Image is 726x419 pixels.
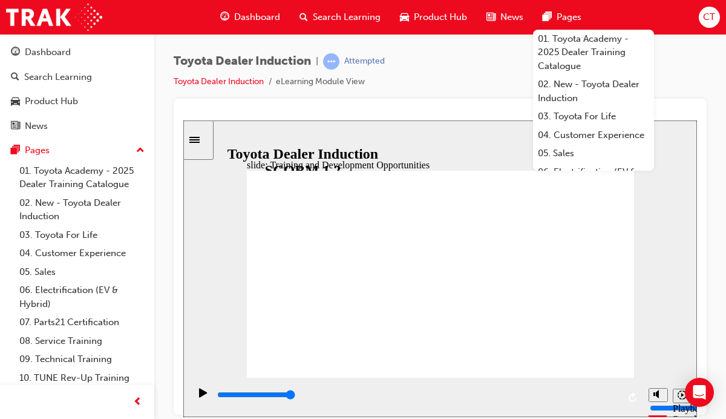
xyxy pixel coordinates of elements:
[465,268,485,282] button: Mute (Ctrl+Alt+M)
[11,121,20,132] span: news-icon
[15,162,149,194] a: 01. Toyota Academy - 2025 Dealer Training Catalogue
[6,267,27,288] button: Play (Ctrl+Alt+P)
[557,10,581,24] span: Pages
[34,269,112,279] input: slide progress
[5,139,149,162] button: Pages
[25,144,50,157] div: Pages
[344,56,385,67] div: Attempted
[533,30,654,76] a: 01. Toyota Academy - 2025 Dealer Training Catalogue
[543,10,552,25] span: pages-icon
[500,10,523,24] span: News
[15,244,149,263] a: 04. Customer Experience
[313,10,381,24] span: Search Learning
[5,66,149,88] a: Search Learning
[234,10,280,24] span: Dashboard
[211,5,290,30] a: guage-iconDashboard
[11,72,19,83] span: search-icon
[414,10,467,24] span: Product Hub
[25,45,71,59] div: Dashboard
[533,144,654,163] a: 05. Sales
[24,70,92,84] div: Search Learning
[390,5,477,30] a: car-iconProduct Hub
[5,39,149,139] button: DashboardSearch LearningProduct HubNews
[489,268,508,283] button: Playback speed
[6,4,102,31] img: Trak
[6,257,459,297] div: playback controls
[299,10,308,25] span: search-icon
[15,369,149,388] a: 10. TUNE Rev-Up Training
[466,283,544,292] input: volume
[15,313,149,332] a: 07. Parts21 Certification
[11,145,20,156] span: pages-icon
[703,10,715,24] span: CT
[316,54,318,68] span: |
[220,10,229,25] span: guage-icon
[25,94,78,108] div: Product Hub
[15,281,149,313] a: 06. Electrification (EV & Hybrid)
[290,5,390,30] a: search-iconSearch Learning
[15,350,149,369] a: 09. Technical Training
[25,119,48,133] div: News
[5,90,149,113] a: Product Hub
[685,378,714,407] div: Open Intercom Messenger
[174,76,264,87] a: Toyota Dealer Induction
[276,75,365,89] li: eLearning Module View
[15,332,149,351] a: 08. Service Training
[533,75,654,107] a: 02. New - Toyota Dealer Induction
[486,10,495,25] span: news-icon
[323,53,339,70] span: learningRecordVerb_ATTEMPT-icon
[400,10,409,25] span: car-icon
[15,194,149,226] a: 02. New - Toyota Dealer Induction
[477,5,533,30] a: news-iconNews
[441,268,459,286] button: Replay (Ctrl+Alt+R)
[174,54,311,68] span: Toyota Dealer Induction
[5,115,149,137] a: News
[533,107,654,126] a: 03. Toyota For Life
[136,143,145,159] span: up-icon
[699,7,720,28] button: CT
[459,257,508,297] div: misc controls
[133,395,142,410] span: prev-icon
[533,163,654,195] a: 06. Electrification (EV & Hybrid)
[11,47,20,58] span: guage-icon
[5,41,149,64] a: Dashboard
[533,126,654,145] a: 04. Customer Experience
[11,96,20,107] span: car-icon
[15,263,149,282] a: 05. Sales
[15,226,149,245] a: 03. Toyota For Life
[533,5,591,30] a: pages-iconPages
[489,283,508,305] div: Playback Speed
